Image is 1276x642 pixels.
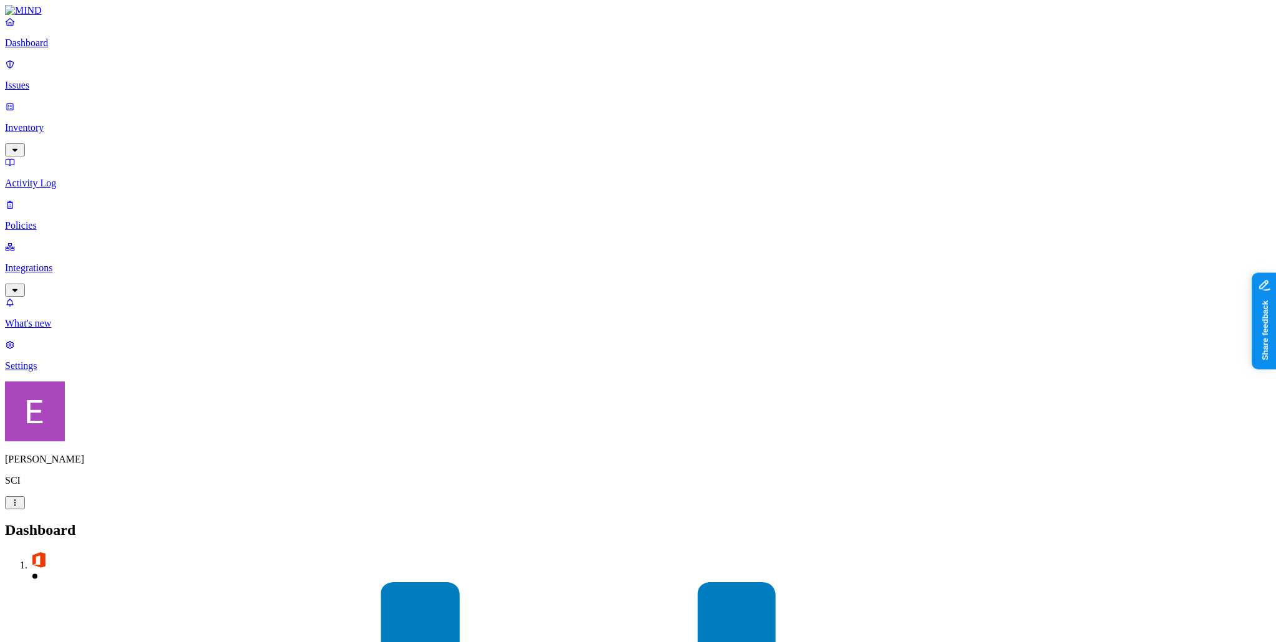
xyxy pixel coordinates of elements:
[5,381,65,441] img: Eran Barak
[5,178,1271,189] p: Activity Log
[5,5,1271,16] a: MIND
[5,360,1271,371] p: Settings
[5,262,1271,274] p: Integrations
[5,199,1271,231] a: Policies
[5,101,1271,155] a: Inventory
[30,551,47,568] img: svg%3e
[5,475,1271,486] p: SCI
[5,454,1271,465] p: [PERSON_NAME]
[5,522,1271,539] h2: Dashboard
[5,220,1271,231] p: Policies
[5,80,1271,91] p: Issues
[5,37,1271,49] p: Dashboard
[5,122,1271,133] p: Inventory
[5,156,1271,189] a: Activity Log
[5,59,1271,91] a: Issues
[5,318,1271,329] p: What's new
[5,5,42,16] img: MIND
[5,339,1271,371] a: Settings
[5,16,1271,49] a: Dashboard
[5,297,1271,329] a: What's new
[5,241,1271,295] a: Integrations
